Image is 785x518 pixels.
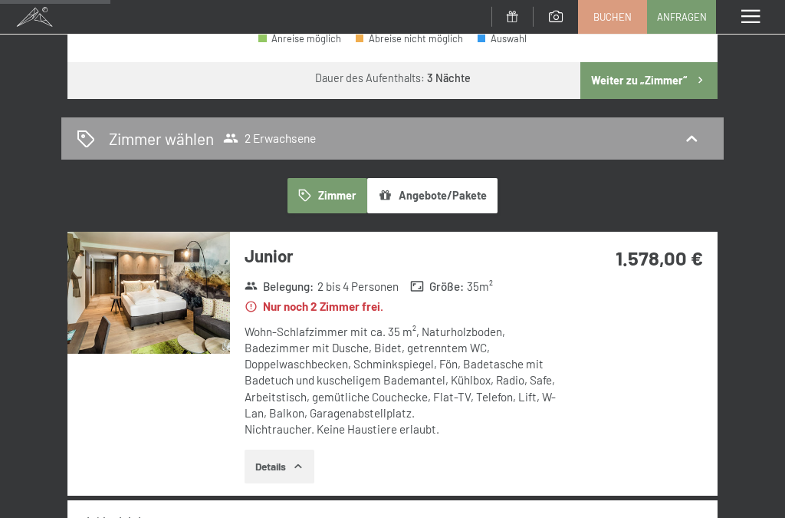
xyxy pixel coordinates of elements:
[109,127,214,150] h2: Zimmer wählen
[367,178,498,213] button: Angebote/Pakete
[478,34,527,44] div: Auswahl
[657,10,707,24] span: Anfragen
[245,244,571,268] h3: Junior
[317,279,399,295] span: 2 bis 4 Personen
[258,34,341,44] div: Anreise möglich
[315,71,471,86] div: Dauer des Aufenthalts:
[410,279,464,295] strong: Größe :
[580,62,718,99] button: Weiter zu „Zimmer“
[467,279,493,295] span: 35 m²
[593,10,632,24] span: Buchen
[616,246,703,269] strong: 1.578,00 €
[648,1,715,33] a: Anfragen
[245,324,571,438] div: Wohn-Schlafzimmer mit ca. 35 m², Naturholzboden, Badezimmer mit Dusche, Bidet, getrenntem WC, Dop...
[67,232,230,354] img: mss_renderimg.php
[287,178,367,213] button: Zimmer
[245,279,314,295] strong: Belegung :
[223,130,316,146] span: 2 Erwachsene
[579,1,646,33] a: Buchen
[245,450,314,483] button: Details
[427,71,471,84] b: 3 Nächte
[356,34,463,44] div: Abreise nicht möglich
